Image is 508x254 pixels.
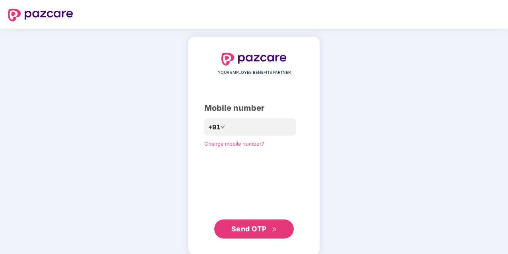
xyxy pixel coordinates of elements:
a: Change mobile number? [204,140,264,147]
span: +91 [208,122,220,132]
img: logo [221,53,287,65]
button: Send OTPdouble-right [214,219,294,239]
span: YOUR EMPLOYEE BENEFITS PARTNER [218,69,291,76]
img: logo [8,9,73,21]
div: Mobile number [204,102,304,114]
span: double-right [272,227,277,232]
span: down [220,125,225,129]
span: Send OTP [231,225,267,233]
